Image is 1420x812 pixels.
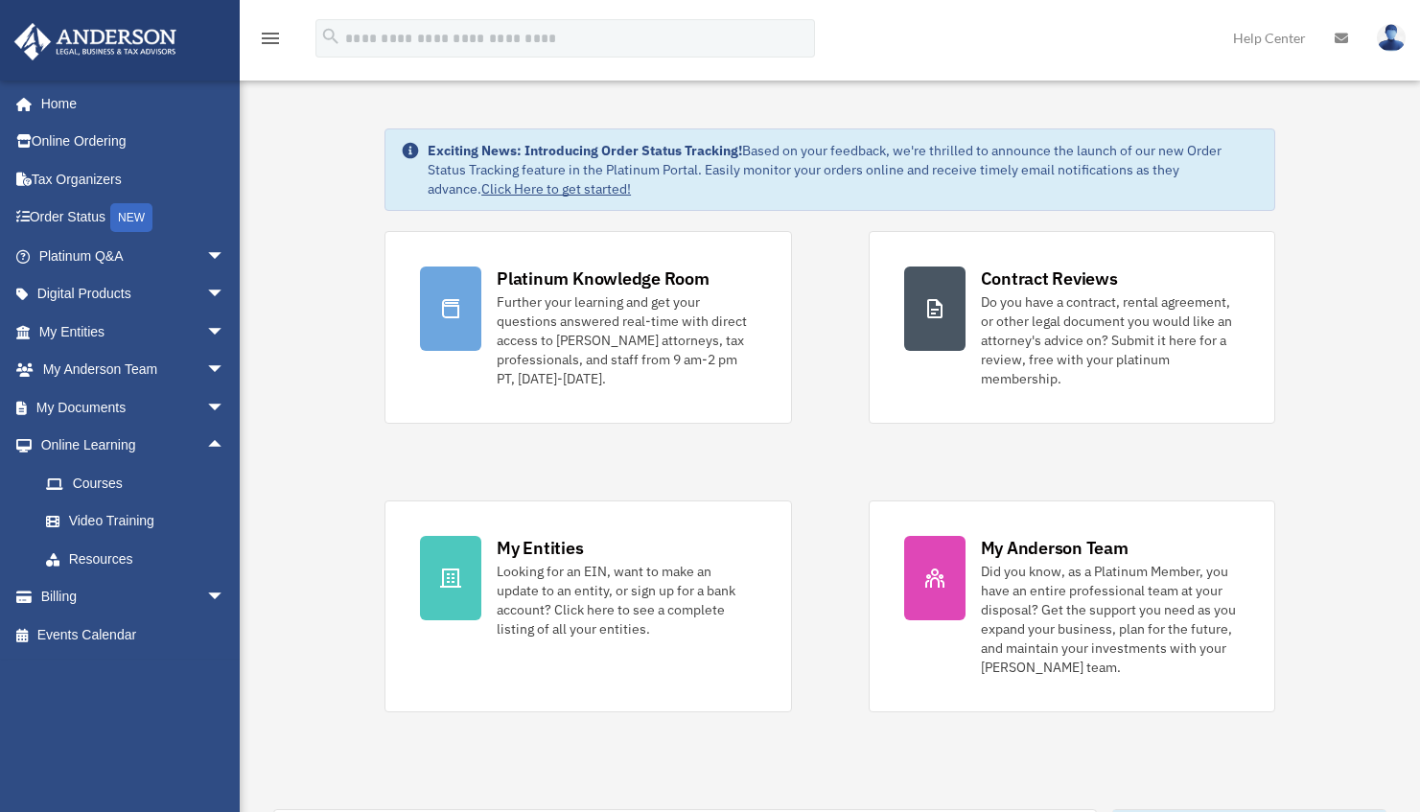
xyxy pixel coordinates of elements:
[320,26,341,47] i: search
[13,275,254,313] a: Digital Productsarrow_drop_down
[981,292,1240,388] div: Do you have a contract, rental agreement, or other legal document you would like an attorney's ad...
[497,536,583,560] div: My Entities
[497,292,756,388] div: Further your learning and get your questions answered real-time with direct access to [PERSON_NAM...
[206,313,244,352] span: arrow_drop_down
[384,231,791,424] a: Platinum Knowledge Room Further your learning and get your questions answered real-time with dire...
[428,142,742,159] strong: Exciting News: Introducing Order Status Tracking!
[13,237,254,275] a: Platinum Q&Aarrow_drop_down
[981,536,1129,560] div: My Anderson Team
[206,275,244,314] span: arrow_drop_down
[206,578,244,617] span: arrow_drop_down
[428,141,1259,198] div: Based on your feedback, we're thrilled to announce the launch of our new Order Status Tracking fe...
[13,198,254,238] a: Order StatusNEW
[869,500,1275,712] a: My Anderson Team Did you know, as a Platinum Member, you have an entire professional team at your...
[27,464,254,502] a: Courses
[981,562,1240,677] div: Did you know, as a Platinum Member, you have an entire professional team at your disposal? Get th...
[206,427,244,466] span: arrow_drop_up
[27,540,254,578] a: Resources
[1377,24,1406,52] img: User Pic
[13,388,254,427] a: My Documentsarrow_drop_down
[206,351,244,390] span: arrow_drop_down
[981,267,1118,290] div: Contract Reviews
[13,427,254,465] a: Online Learningarrow_drop_up
[259,34,282,50] a: menu
[259,27,282,50] i: menu
[9,23,182,60] img: Anderson Advisors Platinum Portal
[13,160,254,198] a: Tax Organizers
[384,500,791,712] a: My Entities Looking for an EIN, want to make an update to an entity, or sign up for a bank accoun...
[206,388,244,428] span: arrow_drop_down
[110,203,152,232] div: NEW
[497,562,756,638] div: Looking for an EIN, want to make an update to an entity, or sign up for a bank account? Click her...
[206,237,244,276] span: arrow_drop_down
[869,231,1275,424] a: Contract Reviews Do you have a contract, rental agreement, or other legal document you would like...
[13,351,254,389] a: My Anderson Teamarrow_drop_down
[13,123,254,161] a: Online Ordering
[13,84,244,123] a: Home
[497,267,710,290] div: Platinum Knowledge Room
[13,313,254,351] a: My Entitiesarrow_drop_down
[13,615,254,654] a: Events Calendar
[481,180,631,197] a: Click Here to get started!
[13,578,254,616] a: Billingarrow_drop_down
[27,502,254,541] a: Video Training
